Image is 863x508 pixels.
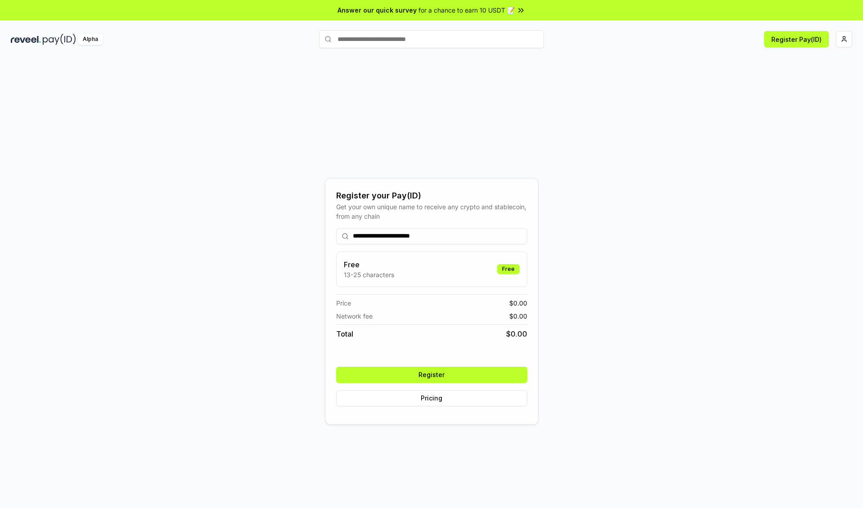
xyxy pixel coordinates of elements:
[764,31,829,47] button: Register Pay(ID)
[336,189,527,202] div: Register your Pay(ID)
[344,270,394,279] p: 13-25 characters
[338,5,417,15] span: Answer our quick survey
[11,34,41,45] img: reveel_dark
[336,328,353,339] span: Total
[336,311,373,321] span: Network fee
[336,298,351,308] span: Price
[78,34,103,45] div: Alpha
[509,298,527,308] span: $ 0.00
[497,264,520,274] div: Free
[509,311,527,321] span: $ 0.00
[43,34,76,45] img: pay_id
[418,5,515,15] span: for a chance to earn 10 USDT 📝
[344,259,394,270] h3: Free
[336,202,527,221] div: Get your own unique name to receive any crypto and stablecoin, from any chain
[336,367,527,383] button: Register
[336,390,527,406] button: Pricing
[506,328,527,339] span: $ 0.00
